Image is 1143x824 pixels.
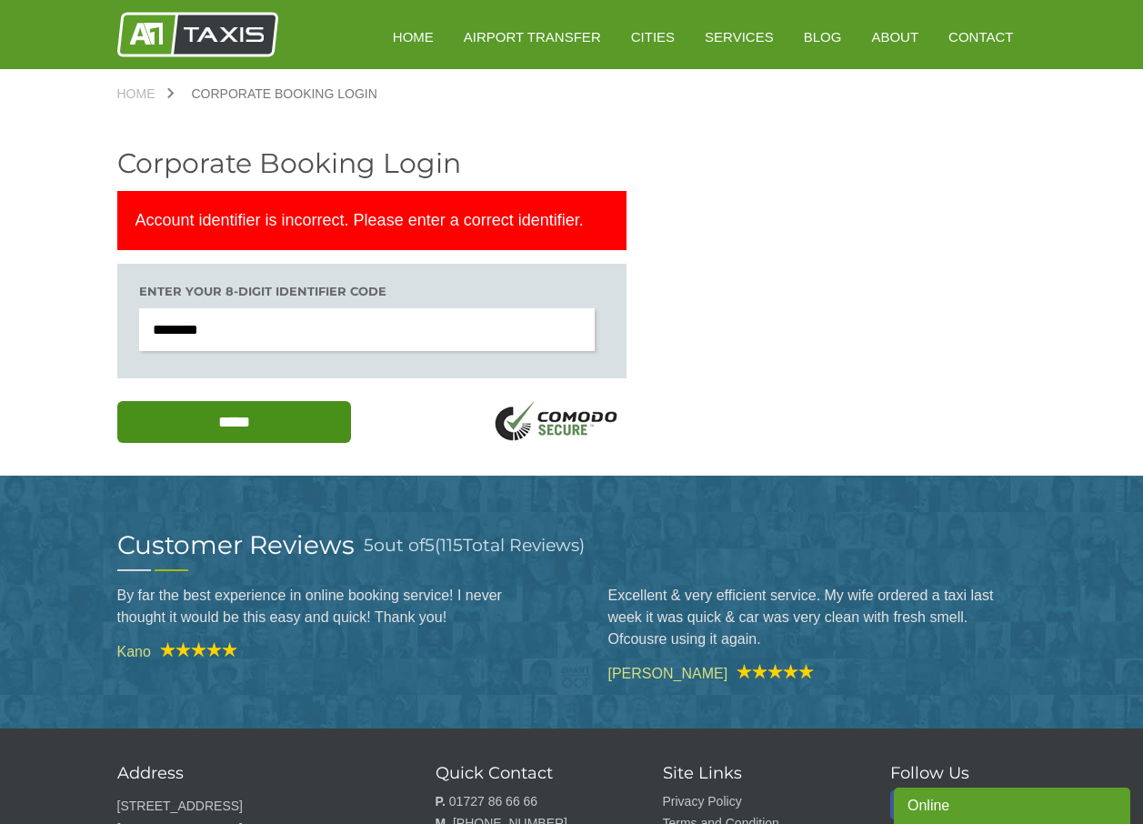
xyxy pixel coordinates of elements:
[436,794,446,809] strong: P.
[139,286,605,297] h3: Enter your 8-digit Identifier code
[117,150,627,177] h2: Corporate Booking Login
[117,191,627,250] p: Account identifier is incorrect. Please enter a correct identifier.
[449,794,537,809] a: 01727 86 66 66
[174,87,396,100] a: Corporate Booking Login
[618,15,687,59] a: Cities
[436,765,617,781] h3: Quick Contact
[608,571,1027,664] blockquote: Excellent & very efficient service. My wife ordered a taxi last week it was quick & car was very ...
[151,642,237,657] img: A1 Taxis Review
[890,790,919,819] img: A1 Taxis
[692,15,787,59] a: Services
[663,765,845,781] h3: Site Links
[727,664,814,678] img: A1 Taxis Review
[364,532,585,558] h3: out of ( Total Reviews)
[488,401,627,446] img: SSL Logo
[663,794,742,809] a: Privacy Policy
[791,15,855,59] a: Blog
[117,765,390,781] h3: Address
[894,784,1134,824] iframe: chat widget
[608,664,1027,681] cite: [PERSON_NAME]
[117,571,536,642] blockquote: By far the best experience in online booking service! I never thought it would be this easy and q...
[117,642,536,659] cite: Kano
[117,87,174,100] a: Home
[425,535,435,556] span: 5
[858,15,931,59] a: About
[440,535,463,556] span: 115
[451,15,614,59] a: Airport Transfer
[890,765,1027,781] h3: Follow Us
[117,532,355,558] h2: Customer Reviews
[936,15,1026,59] a: Contact
[380,15,446,59] a: HOME
[117,12,278,57] img: A1 Taxis
[364,535,374,556] span: 5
